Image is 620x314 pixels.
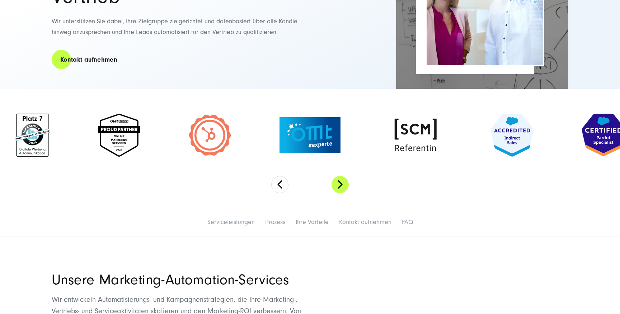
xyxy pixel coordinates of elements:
img: Top 7 in Internet Agentur Deutschland - Digital Agentur SUNZINET [15,114,50,157]
img: SCM Referentin Siegel - OMT Experte Siegel - Digitalagentur SUNZINET [389,114,442,157]
a: Kontakt aufnehmen [339,218,391,226]
img: OMT Experte Siegel - Digital Marketing Agentur SUNZINET [280,117,340,153]
button: Next [332,176,349,193]
button: Previous [271,176,288,193]
img: Zertifiziert HubSpot Expert Siegel [188,114,231,157]
a: Serviceleistungen [207,218,255,226]
a: Ihre Vorteile [296,218,329,226]
img: Zertifiziert Salesforce indirect sales experts - Salesforce Beratung und implementierung Partner ... [490,114,534,157]
a: Kontakt aufnehmen [52,49,126,70]
a: Prozess [265,218,285,226]
a: FAQ [402,218,413,226]
h2: Unsere Marketing-Automation-Services [52,273,310,287]
span: Wir unterstützen Sie dabei, Ihre Zielgruppe zielgerichtet und datenbasiert über alle Kanäle hinwe... [52,18,297,36]
img: Online marketing services 2025 - Digital Agentur SUNZNET - OMR Proud Partner [98,114,140,157]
